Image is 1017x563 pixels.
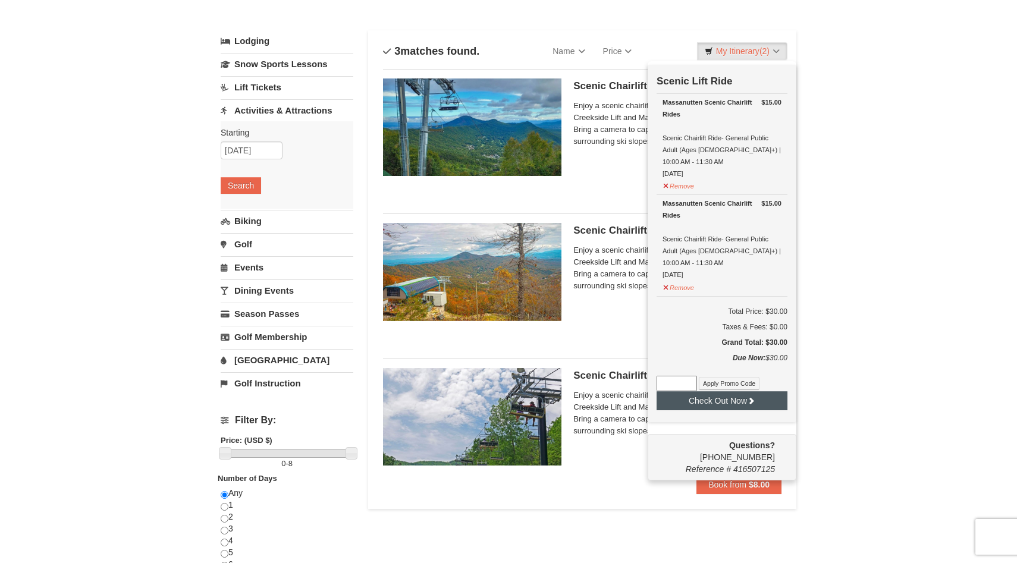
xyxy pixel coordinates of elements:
[221,127,344,139] label: Starting
[657,352,787,376] div: $30.00
[221,53,353,75] a: Snow Sports Lessons
[383,78,561,176] img: 24896431-1-a2e2611b.jpg
[281,459,285,468] span: 0
[697,42,787,60] a: My Itinerary(2)
[733,464,775,474] span: 416507125
[221,458,353,470] label: -
[221,279,353,301] a: Dining Events
[573,80,781,92] h5: Scenic Chairlift Ride | 10:00 AM - 11:30 AM
[221,256,353,278] a: Events
[663,197,781,221] div: Massanutten Scenic Chairlift Rides
[699,377,759,390] button: Apply Promo Code
[573,370,781,382] h5: Scenic Chairlift Ride | 1:00 PM - 2:30 PM
[733,354,765,362] strong: Due Now:
[657,76,733,87] strong: Scenic Lift Ride
[383,368,561,466] img: 24896431-9-664d1467.jpg
[657,306,787,317] h6: Total Price: $30.00
[663,197,781,281] div: Scenic Chairlift Ride- General Public Adult (Ages [DEMOGRAPHIC_DATA]+) | 10:00 AM - 11:30 AM [DATE]
[696,475,781,494] button: Book from $8.00
[221,326,353,348] a: Golf Membership
[221,372,353,394] a: Golf Instruction
[573,225,781,237] h5: Scenic Chairlift Ride | 11:30 AM - 1:00 PM
[663,177,695,192] button: Remove
[221,99,353,121] a: Activities & Attractions
[383,45,479,57] h4: matches found.
[383,223,561,320] img: 24896431-13-a88f1aaf.jpg
[729,441,775,450] strong: Questions?
[663,279,695,294] button: Remove
[657,321,787,333] div: Taxes & Fees: $0.00
[221,177,261,194] button: Search
[221,349,353,371] a: [GEOGRAPHIC_DATA]
[221,436,272,445] strong: Price: (USD $)
[573,244,781,292] span: Enjoy a scenic chairlift ride up Massanutten’s signature Creekside Lift and Massanutten's NEW Pea...
[573,100,781,147] span: Enjoy a scenic chairlift ride up Massanutten’s signature Creekside Lift and Massanutten's NEW Pea...
[544,39,594,63] a: Name
[221,210,353,232] a: Biking
[221,233,353,255] a: Golf
[218,474,277,483] strong: Number of Days
[221,303,353,325] a: Season Passes
[759,46,770,56] span: (2)
[573,389,781,437] span: Enjoy a scenic chairlift ride up Massanutten’s signature Creekside Lift and Massanutten's NEW Pea...
[657,336,787,348] h5: Grand Total: $30.00
[221,76,353,98] a: Lift Tickets
[761,96,781,108] strong: $15.00
[686,464,731,474] span: Reference #
[394,45,400,57] span: 3
[657,439,775,462] span: [PHONE_NUMBER]
[708,480,746,489] span: Book from
[221,30,353,52] a: Lodging
[663,96,781,180] div: Scenic Chairlift Ride- General Public Adult (Ages [DEMOGRAPHIC_DATA]+) | 10:00 AM - 11:30 AM [DATE]
[221,415,353,426] h4: Filter By:
[594,39,641,63] a: Price
[663,96,781,120] div: Massanutten Scenic Chairlift Rides
[761,197,781,209] strong: $15.00
[288,459,293,468] span: 8
[657,391,787,410] button: Check Out Now
[749,480,770,489] strong: $8.00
